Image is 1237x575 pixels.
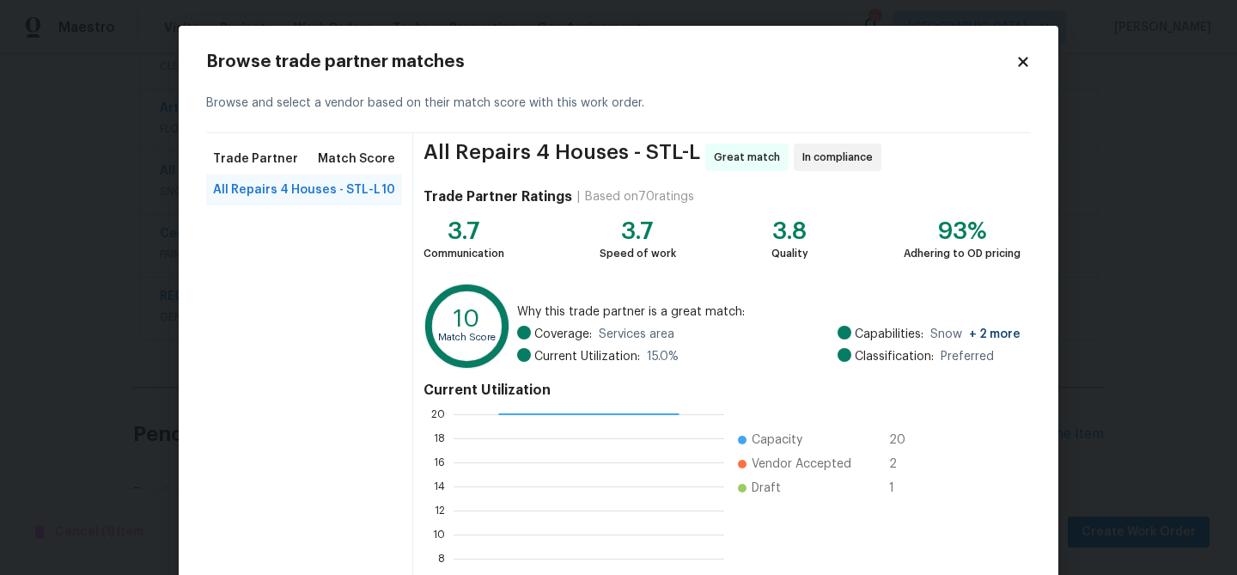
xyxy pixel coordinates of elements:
span: All Repairs 4 Houses - STL-L [424,144,700,171]
text: 10 [433,529,445,540]
text: Match Score [438,333,496,342]
div: Adhering to OD pricing [904,245,1021,262]
text: 18 [434,433,445,443]
h2: Browse trade partner matches [206,53,1015,70]
div: 3.8 [771,223,808,240]
span: Trade Partner [213,150,298,168]
span: Vendor Accepted [752,456,851,473]
div: Speed of work [600,245,676,262]
span: Capacity [752,431,802,449]
span: Match Score [318,150,395,168]
span: 2 [889,456,917,473]
text: 8 [438,554,445,564]
span: Coverage: [534,326,592,343]
span: 10 [381,181,395,199]
div: Browse and select a vendor based on their match score with this work order. [206,74,1031,133]
h4: Current Utilization [424,382,1021,399]
span: Classification: [855,348,934,365]
span: Current Utilization: [534,348,640,365]
span: Great match [714,149,787,166]
div: Communication [424,245,504,262]
span: All Repairs 4 Houses - STL-L [213,181,381,199]
span: Services area [599,326,674,343]
text: 10 [454,307,480,331]
div: | [572,188,585,205]
text: 12 [435,505,445,516]
div: Based on 70 ratings [585,188,694,205]
span: 1 [889,480,917,497]
text: 16 [434,457,445,468]
span: 15.0 % [647,348,679,365]
span: Draft [752,480,781,497]
span: Capabilities: [855,326,923,343]
text: 20 [431,409,445,419]
span: In compliance [802,149,880,166]
div: 3.7 [424,223,504,240]
text: 14 [434,481,445,492]
div: 3.7 [600,223,676,240]
div: 93% [904,223,1021,240]
span: Why this trade partner is a great match: [517,303,1021,321]
span: Preferred [941,348,994,365]
span: Snow [930,326,1021,343]
span: + 2 more [969,328,1021,340]
div: Quality [771,245,808,262]
span: 20 [889,431,917,449]
h4: Trade Partner Ratings [424,188,572,205]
